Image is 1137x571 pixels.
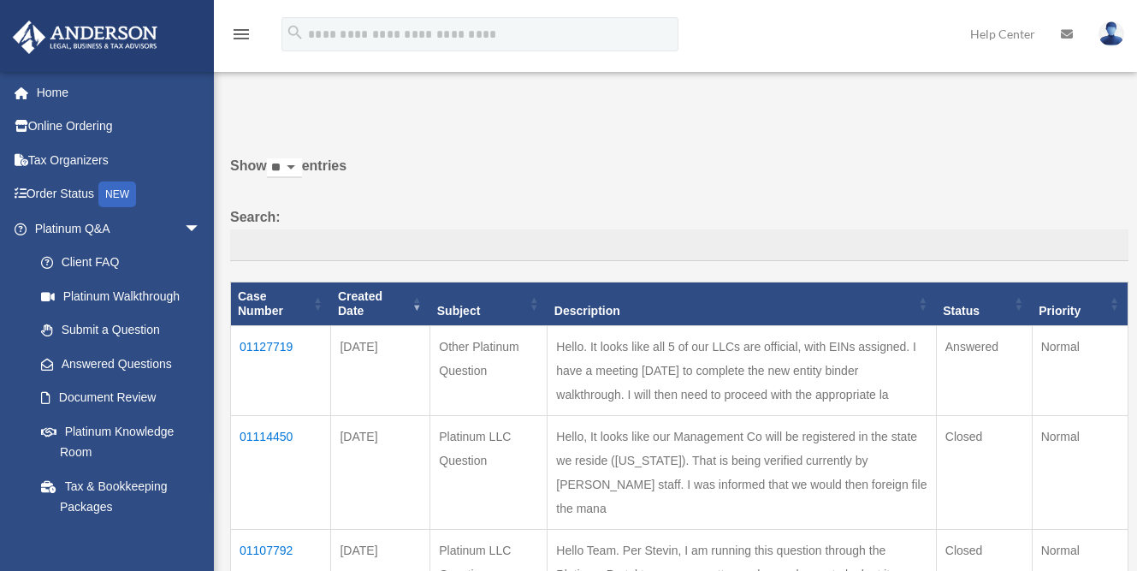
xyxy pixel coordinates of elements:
[1099,21,1124,46] img: User Pic
[548,325,936,415] td: Hello. It looks like all 5 of our LLCs are official, with EINs assigned. I have a meeting [DATE] ...
[548,283,936,326] th: Description: activate to sort column ascending
[430,283,548,326] th: Subject: activate to sort column ascending
[24,279,218,313] a: Platinum Walkthrough
[1032,283,1128,326] th: Priority: activate to sort column ascending
[8,21,163,54] img: Anderson Advisors Platinum Portal
[24,347,210,381] a: Answered Questions
[24,381,218,415] a: Document Review
[1032,325,1128,415] td: Normal
[267,158,302,178] select: Showentries
[231,325,331,415] td: 01127719
[936,415,1032,529] td: Closed
[286,23,305,42] i: search
[24,414,218,469] a: Platinum Knowledge Room
[230,154,1128,195] label: Show entries
[231,24,252,45] i: menu
[24,469,218,524] a: Tax & Bookkeeping Packages
[12,110,227,144] a: Online Ordering
[24,313,218,348] a: Submit a Question
[12,211,218,246] a: Platinum Q&Aarrow_drop_down
[12,177,227,212] a: Order StatusNEW
[24,246,218,280] a: Client FAQ
[230,229,1128,262] input: Search:
[231,415,331,529] td: 01114450
[12,143,227,177] a: Tax Organizers
[331,415,430,529] td: [DATE]
[184,211,218,247] span: arrow_drop_down
[12,75,227,110] a: Home
[936,283,1032,326] th: Status: activate to sort column ascending
[430,325,548,415] td: Other Platinum Question
[936,325,1032,415] td: Answered
[331,283,430,326] th: Created Date: activate to sort column ascending
[231,30,252,45] a: menu
[548,415,936,529] td: Hello, It looks like our Management Co will be registered in the state we reside ([US_STATE]). Th...
[231,283,331,326] th: Case Number: activate to sort column ascending
[1032,415,1128,529] td: Normal
[98,181,136,207] div: NEW
[230,205,1128,262] label: Search:
[331,325,430,415] td: [DATE]
[430,415,548,529] td: Platinum LLC Question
